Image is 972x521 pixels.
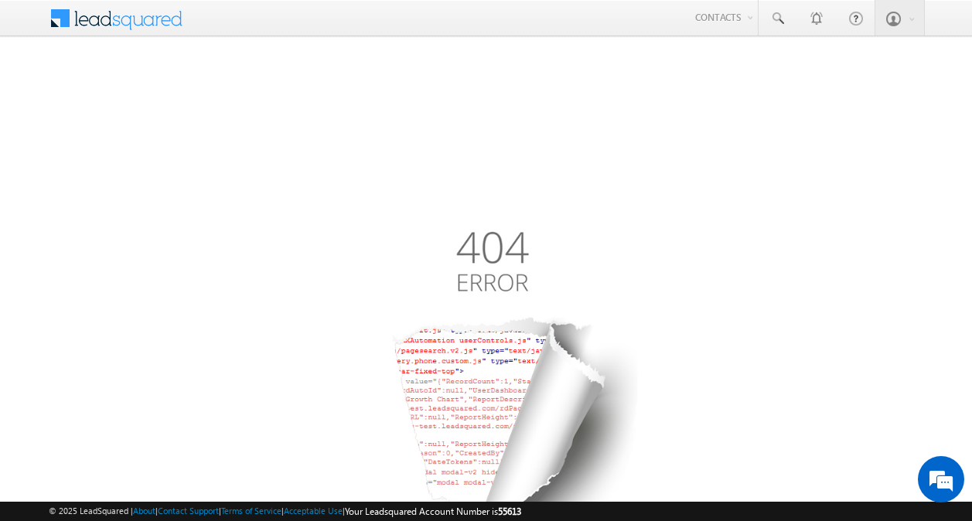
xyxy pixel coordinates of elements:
span: © 2025 LeadSquared | | | | | [49,504,521,519]
a: About [133,506,155,516]
span: Your Leadsquared Account Number is [345,506,521,517]
a: Contact Support [158,506,219,516]
a: Acceptable Use [284,506,343,516]
a: Terms of Service [221,506,281,516]
span: 55613 [498,506,521,517]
